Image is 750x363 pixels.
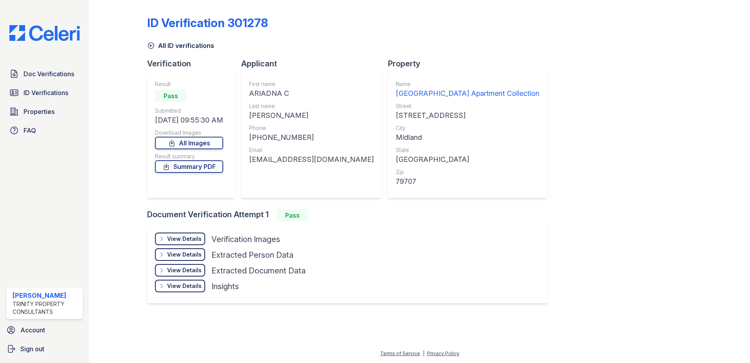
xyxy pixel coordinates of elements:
[155,80,223,88] div: Result
[147,16,268,30] div: ID Verification 301278
[249,124,374,132] div: Phone
[6,66,83,82] a: Doc Verifications
[211,234,280,245] div: Verification Images
[24,69,74,79] span: Doc Verifications
[155,152,223,160] div: Result summary
[396,80,539,99] a: Name [GEOGRAPHIC_DATA] Apartment Collection
[20,325,45,335] span: Account
[717,332,742,355] iframe: chat widget
[211,281,239,292] div: Insights
[13,300,80,316] div: Trinity Property Consultants
[24,126,36,135] span: FAQ
[24,107,55,116] span: Properties
[396,80,539,88] div: Name
[249,88,374,99] div: ARIADNA C
[6,104,83,119] a: Properties
[396,110,539,121] div: [STREET_ADDRESS]
[380,350,420,356] a: Terms of Service
[396,168,539,176] div: Zip
[155,129,223,137] div: Download Images
[249,80,374,88] div: First name
[423,350,424,356] div: |
[249,132,374,143] div: [PHONE_NUMBER]
[388,58,553,69] div: Property
[249,146,374,154] div: Email
[147,41,214,50] a: All ID verifications
[241,58,388,69] div: Applicant
[155,115,223,126] div: [DATE] 09:55:30 AM
[249,154,374,165] div: [EMAIL_ADDRESS][DOMAIN_NAME]
[396,102,539,110] div: Street
[155,160,223,173] a: Summary PDF
[155,90,186,102] div: Pass
[3,25,86,41] img: CE_Logo_Blue-a8612792a0a2168367f1c8372b55b34899dd931a85d93a1a3d3e32e68fde9ad4.png
[20,344,44,354] span: Sign out
[396,88,539,99] div: [GEOGRAPHIC_DATA] Apartment Collection
[396,146,539,154] div: State
[167,251,202,258] div: View Details
[155,107,223,115] div: Submitted
[6,85,83,101] a: ID Verifications
[167,266,202,274] div: View Details
[155,137,223,149] a: All Images
[147,209,553,222] div: Document Verification Attempt 1
[24,88,68,97] span: ID Verifications
[167,282,202,290] div: View Details
[167,235,202,243] div: View Details
[13,291,80,300] div: [PERSON_NAME]
[211,249,293,260] div: Extracted Person Data
[396,132,539,143] div: Midland
[427,350,459,356] a: Privacy Policy
[3,322,86,338] a: Account
[249,110,374,121] div: [PERSON_NAME]
[249,102,374,110] div: Last name
[277,209,308,222] div: Pass
[147,58,241,69] div: Verification
[6,123,83,138] a: FAQ
[396,124,539,132] div: City
[3,341,86,357] a: Sign out
[396,176,539,187] div: 79707
[396,154,539,165] div: [GEOGRAPHIC_DATA]
[211,265,306,276] div: Extracted Document Data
